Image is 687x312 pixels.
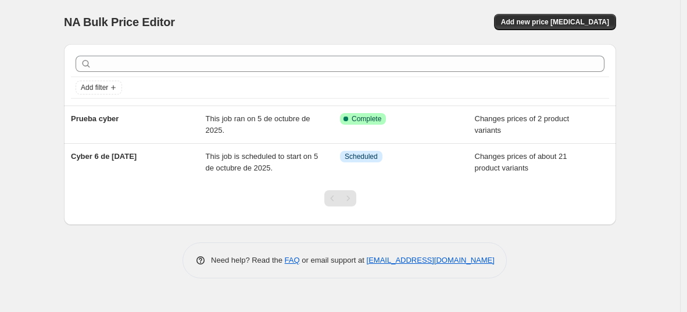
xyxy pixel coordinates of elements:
[324,190,356,206] nav: Pagination
[475,114,570,135] span: Changes prices of 2 product variants
[206,152,319,172] span: This job is scheduled to start on 5 de octubre de 2025.
[300,256,367,264] span: or email support at
[494,14,616,30] button: Add new price [MEDICAL_DATA]
[64,16,175,28] span: NA Bulk Price Editor
[352,114,381,124] span: Complete
[285,256,300,264] a: FAQ
[475,152,567,172] span: Changes prices of about 21 product variants
[367,256,495,264] a: [EMAIL_ADDRESS][DOMAIN_NAME]
[76,81,122,95] button: Add filter
[211,256,285,264] span: Need help? Read the
[81,83,108,92] span: Add filter
[345,152,378,161] span: Scheduled
[501,17,609,27] span: Add new price [MEDICAL_DATA]
[71,152,137,161] span: Cyber 6 de [DATE]
[206,114,310,135] span: This job ran on 5 de octubre de 2025.
[71,114,119,123] span: Prueba cyber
